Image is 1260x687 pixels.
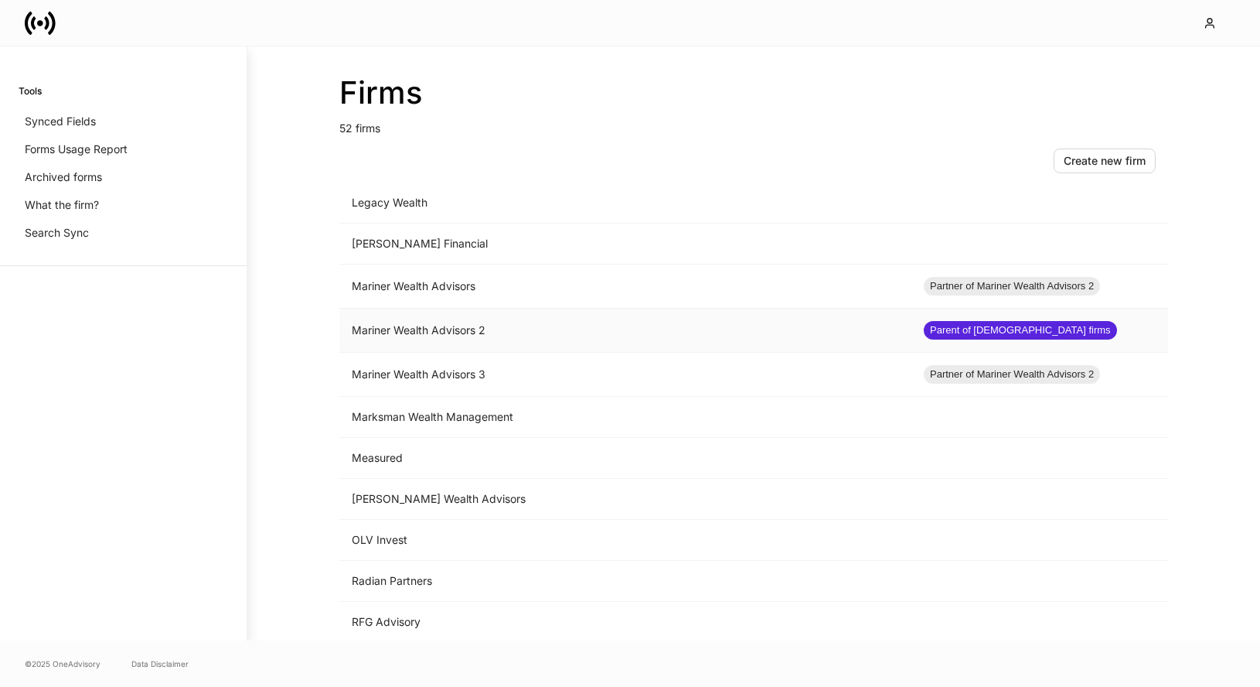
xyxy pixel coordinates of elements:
[339,520,911,561] td: OLV Invest
[339,265,911,309] td: Mariner Wealth Advisors
[339,561,911,602] td: Radian Partners
[19,219,228,247] a: Search Sync
[19,135,228,163] a: Forms Usage Report
[25,658,100,670] span: © 2025 OneAdvisory
[25,225,89,241] p: Search Sync
[19,191,228,219] a: What the firm?
[339,183,911,224] td: Legacy Wealth
[339,397,911,438] td: Marksman Wealth Management
[25,114,96,129] p: Synced Fields
[339,479,911,520] td: [PERSON_NAME] Wealth Advisors
[339,224,911,265] td: [PERSON_NAME] Financial
[924,367,1100,382] span: Partner of Mariner Wealth Advisors 2
[25,169,102,185] p: Archived forms
[1064,156,1146,166] div: Create new firm
[339,602,911,643] td: RFG Advisory
[339,353,911,397] td: Mariner Wealth Advisors 3
[1054,149,1156,173] button: Create new firm
[25,142,128,157] p: Forms Usage Report
[924,279,1100,294] span: Partner of Mariner Wealth Advisors 2
[19,84,42,98] h6: Tools
[339,438,911,479] td: Measured
[131,658,189,670] a: Data Disclaimer
[339,74,1168,111] h2: Firms
[19,163,228,191] a: Archived forms
[339,111,1168,136] p: 52 firms
[25,197,99,213] p: What the firm?
[19,108,228,135] a: Synced Fields
[339,309,911,353] td: Mariner Wealth Advisors 2
[924,323,1117,338] span: Parent of [DEMOGRAPHIC_DATA] firms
